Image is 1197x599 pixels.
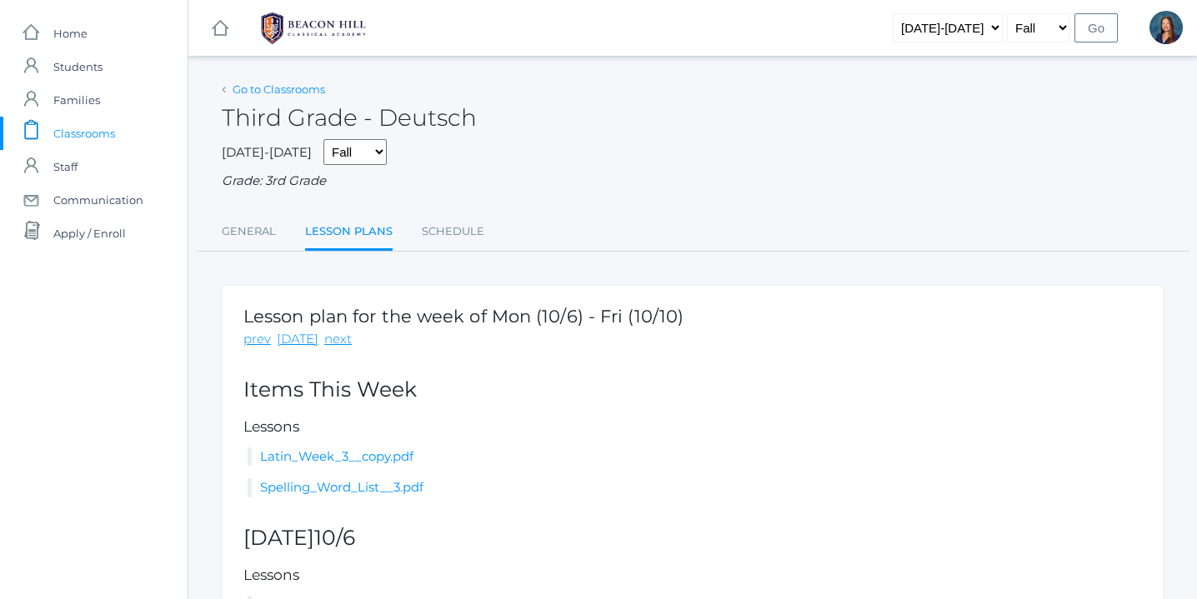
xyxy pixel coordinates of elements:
[222,105,477,131] h2: Third Grade - Deutsch
[53,117,115,150] span: Classrooms
[53,217,126,250] span: Apply / Enroll
[1074,13,1118,42] input: Go
[243,378,1142,402] h2: Items This Week
[305,215,393,251] a: Lesson Plans
[243,307,684,326] h1: Lesson plan for the week of Mon (10/6) - Fri (10/10)
[53,183,143,217] span: Communication
[277,330,318,349] a: [DATE]
[243,419,1142,435] h5: Lessons
[260,479,423,495] a: Spelling_Word_List__3.pdf
[53,17,88,50] span: Home
[53,83,100,117] span: Families
[53,50,103,83] span: Students
[222,172,1164,191] div: Grade: 3rd Grade
[222,215,276,248] a: General
[324,330,352,349] a: next
[233,82,325,96] a: Go to Classrooms
[243,567,1142,583] h5: Lessons
[422,215,484,248] a: Schedule
[222,144,312,160] span: [DATE]-[DATE]
[1149,11,1183,44] div: Lori Webster
[53,150,78,183] span: Staff
[260,448,413,464] a: Latin_Week_3__copy.pdf
[243,330,271,349] a: prev
[314,525,355,550] span: 10/6
[243,527,1142,550] h2: [DATE]
[251,7,376,49] img: 1_BHCALogos-05.png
